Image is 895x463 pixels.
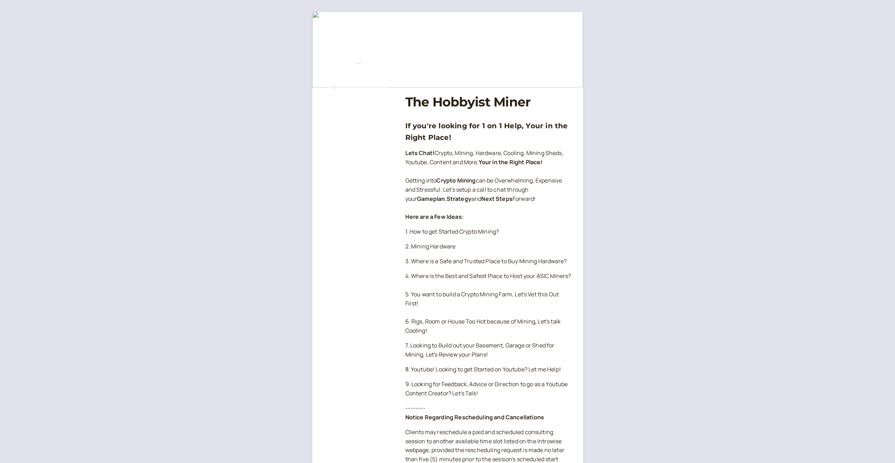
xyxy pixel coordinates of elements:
[479,158,543,166] strong: Your in the Right Place!
[405,404,572,422] p: --------
[405,213,464,221] strong: Here are a Few Ideas:
[405,380,572,398] p: 9. Looking for Feedback, Advice or Direction to go as a Youtube Content Creator? Let's Talk!
[405,149,572,222] p: Crypto, Mining, Hardware, Cooling, Mining Sheds, Youtube, Content and More, Getting into can be O...
[447,195,471,203] strong: Strategy
[405,94,572,110] h1: The Hobbyist Miner
[405,272,572,335] p: 4. Where is the Best and Safest Place to Host your ASIC Miners? 5. You want to build a Crypto Min...
[405,120,572,143] h3: If you're looking for 1 on 1 Help, Your in the Right Place!
[405,149,435,157] strong: Lets Chat!
[405,227,572,236] p: 1. How to get Started Crypto Mining?
[405,413,544,421] strong: Notice Regarding Rescheduling and Cancellations
[436,177,476,184] strong: Crypto Mining
[405,242,572,251] p: 2. Mining Hardware
[405,257,572,266] p: 3. Where is a Safe and Trusted Place to Buy Mining Hardware?
[405,365,572,374] p: 8. Youtube! Looking to get Started on Youtube? Let me Help!
[417,195,445,203] strong: Gameplan
[481,195,513,203] strong: Next Steps
[405,341,572,359] p: 7. Looking to Build out your Basement, Garage or Shed for Mining, Let's Review your Plans!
